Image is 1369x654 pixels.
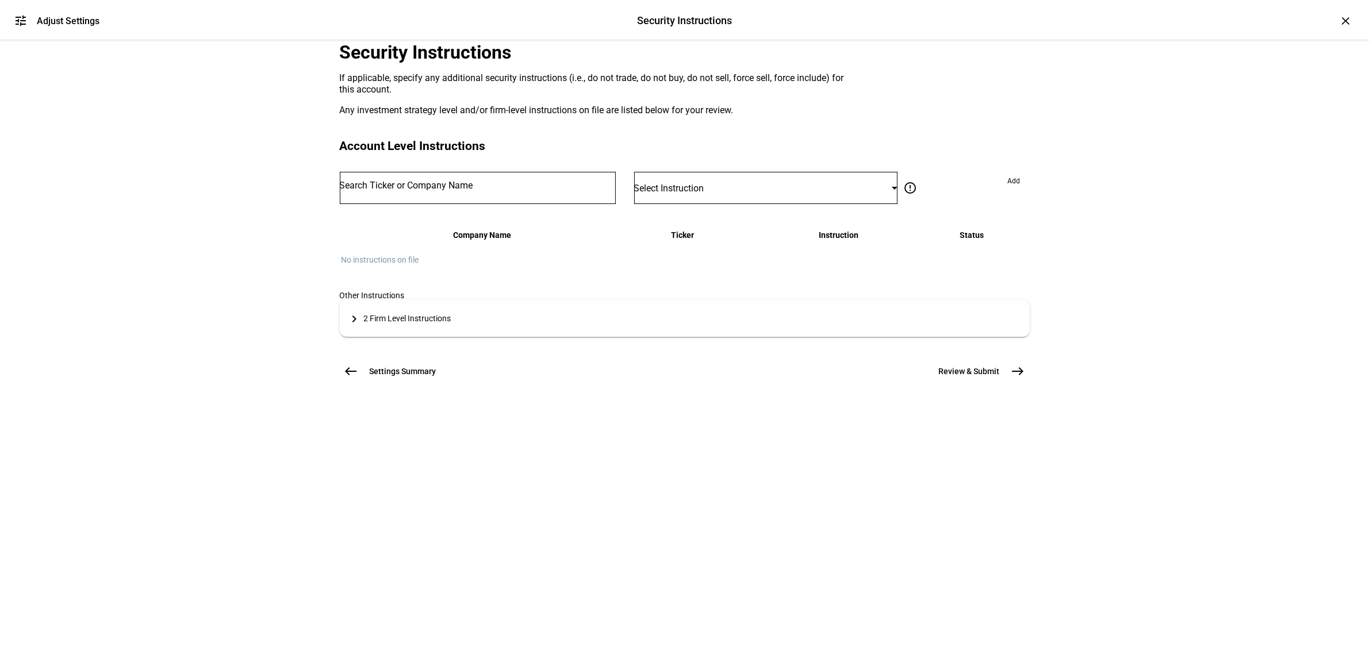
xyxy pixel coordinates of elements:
button: Settings Summary [340,360,450,383]
div: 2 Firm Level Instructions [364,314,451,323]
span: Review & Submit [939,366,1000,377]
div: If applicable, specify any additional security instructions (i.e., do not trade, do not buy, do n... [340,72,857,95]
div: Security Instructions [340,41,857,63]
div: Any investment strategy level and/or firm-level instructions on file are listed below for your re... [340,105,857,116]
span: Settings Summary [370,366,436,377]
input: Number [340,181,616,190]
div: Adjust Settings [37,16,99,26]
div: Security Instructions [637,13,732,28]
span: No instructions on file [342,255,419,264]
mat-expansion-panel-header: 2 Firm Level Instructions [340,300,1030,337]
mat-icon: keyboard_arrow_right [348,312,362,326]
span: Select Instruction [634,183,704,194]
div: Other Instructions [340,291,1030,300]
mat-icon: error_outline [903,181,917,195]
span: Instruction [819,230,858,240]
span: Ticker [671,230,694,240]
div: × [1337,11,1355,30]
span: Company Name [453,230,511,240]
mat-icon: east [1011,364,1025,378]
mat-icon: tune [14,14,28,28]
span: Status [960,230,984,240]
mat-icon: west [344,364,358,378]
div: Account Level Instructions [340,139,1030,153]
button: Review & Submit [925,360,1030,383]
